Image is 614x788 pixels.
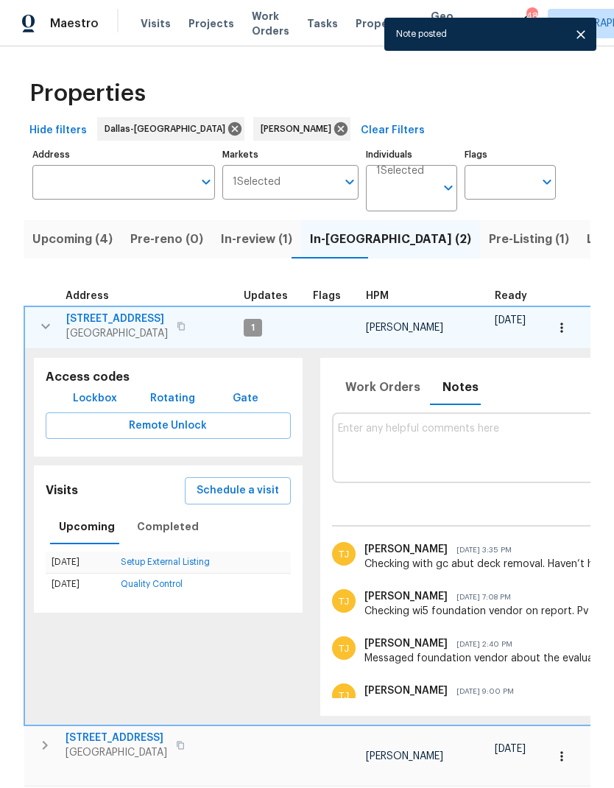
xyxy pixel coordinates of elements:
[66,312,168,326] span: [STREET_ADDRESS]
[50,16,99,31] span: Maestro
[366,291,389,301] span: HPM
[46,483,78,499] h5: Visits
[364,544,448,555] span: [PERSON_NAME]
[29,122,87,140] span: Hide filters
[537,172,557,192] button: Open
[244,291,288,301] span: Updates
[121,580,183,588] a: Quality Control
[222,150,359,159] label: Markets
[366,323,443,333] span: [PERSON_NAME]
[345,377,420,398] span: Work Orders
[495,315,526,326] span: [DATE]
[221,229,292,250] span: In-review (1)
[356,16,413,31] span: Properties
[364,639,448,649] span: [PERSON_NAME]
[442,377,479,398] span: Notes
[495,291,527,301] span: Ready
[245,322,261,334] span: 1
[366,150,457,159] label: Individuals
[121,557,210,566] a: Setup External Listing
[332,542,356,566] img: Todd Jorgenson
[46,412,291,440] button: Remote Unlock
[448,546,512,554] span: [DATE] 3:35 PM
[97,117,244,141] div: Dallas-[GEOGRAPHIC_DATA]
[366,751,443,761] span: [PERSON_NAME]
[137,518,199,536] span: Completed
[222,385,269,412] button: Gate
[32,229,113,250] span: Upcoming (4)
[66,291,109,301] span: Address
[73,390,117,408] span: Lockbox
[185,477,291,504] button: Schedule a visit
[24,117,93,144] button: Hide filters
[489,229,569,250] span: Pre-Listing (1)
[196,172,216,192] button: Open
[465,150,556,159] label: Flags
[332,589,356,613] img: Todd Jorgenson
[144,385,201,412] button: Rotating
[339,172,360,192] button: Open
[150,390,195,408] span: Rotating
[364,686,448,696] span: [PERSON_NAME]
[253,117,350,141] div: [PERSON_NAME]
[448,641,512,648] span: [DATE] 2:40 PM
[228,390,264,408] span: Gate
[141,16,171,31] span: Visits
[66,326,168,341] span: [GEOGRAPHIC_DATA]
[526,9,537,24] div: 48
[448,594,511,601] span: [DATE] 7:08 PM
[438,177,459,198] button: Open
[197,482,279,500] span: Schedule a visit
[376,165,424,177] span: 1 Selected
[233,176,280,189] span: 1 Selected
[332,636,356,660] img: Todd Jorgenson
[261,122,337,136] span: [PERSON_NAME]
[332,683,356,707] img: Todd Jorgenson
[188,16,234,31] span: Projects
[448,688,514,695] span: [DATE] 9:00 PM
[364,591,448,602] span: [PERSON_NAME]
[307,18,338,29] span: Tasks
[130,229,203,250] span: Pre-reno (0)
[32,150,215,159] label: Address
[495,291,540,301] div: Earliest renovation start date (first business day after COE or Checkout)
[355,117,431,144] button: Clear Filters
[105,122,231,136] span: Dallas-[GEOGRAPHIC_DATA]
[495,744,526,754] span: [DATE]
[361,122,425,140] span: Clear Filters
[57,417,279,435] span: Remote Unlock
[310,229,471,250] span: In-[GEOGRAPHIC_DATA] (2)
[66,731,167,745] span: [STREET_ADDRESS]
[46,552,115,574] td: [DATE]
[431,9,501,38] span: Geo Assignments
[29,86,146,101] span: Properties
[59,518,115,536] span: Upcoming
[46,370,291,385] h5: Access codes
[66,745,167,760] span: [GEOGRAPHIC_DATA]
[252,9,289,38] span: Work Orders
[313,291,341,301] span: Flags
[67,385,123,412] button: Lockbox
[46,574,115,596] td: [DATE]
